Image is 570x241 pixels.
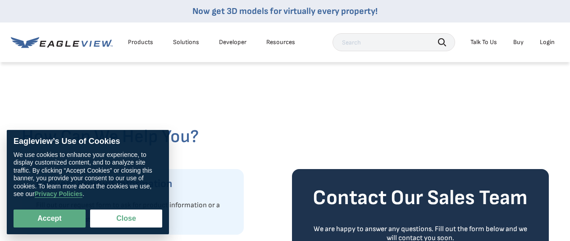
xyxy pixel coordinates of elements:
[219,38,246,46] a: Developer
[173,38,199,46] div: Solutions
[22,126,549,147] h2: How Can We Help You?
[266,38,295,46] div: Resources
[14,137,162,147] div: Eagleview’s Use of Cookies
[14,151,162,198] div: We use cookies to enhance your experience, to display customized content, and to analyze site tra...
[513,38,524,46] a: Buy
[35,191,83,198] a: Privacy Policies
[540,38,555,46] div: Login
[128,38,153,46] div: Products
[90,210,162,228] button: Close
[333,33,455,51] input: Search
[14,210,86,228] button: Accept
[470,38,497,46] div: Talk To Us
[313,186,528,210] strong: Contact Our Sales Team
[192,6,378,17] a: Now get 3D models for virtually every property!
